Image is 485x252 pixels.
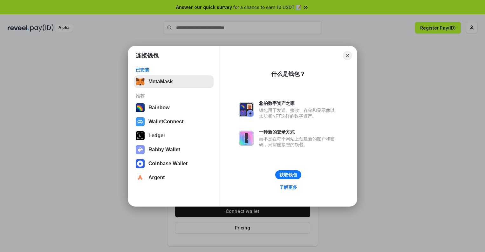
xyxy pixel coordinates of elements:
div: MetaMask [148,79,173,85]
img: svg+xml,%3Csvg%20width%3D%2228%22%20height%3D%2228%22%20viewBox%3D%220%200%2028%2028%22%20fill%3D... [136,159,145,168]
div: Rabby Wallet [148,147,180,153]
button: Rainbow [134,101,214,114]
img: svg+xml,%3Csvg%20xmlns%3D%22http%3A%2F%2Fwww.w3.org%2F2000%2Fsvg%22%20fill%3D%22none%22%20viewBox... [239,131,254,146]
img: svg+xml,%3Csvg%20xmlns%3D%22http%3A%2F%2Fwww.w3.org%2F2000%2Fsvg%22%20fill%3D%22none%22%20viewBox... [239,102,254,117]
button: Ledger [134,129,214,142]
button: WalletConnect [134,115,214,128]
div: 了解更多 [279,184,297,190]
a: 了解更多 [276,183,301,191]
button: Coinbase Wallet [134,157,214,170]
div: Ledger [148,133,165,139]
button: MetaMask [134,75,214,88]
h1: 连接钱包 [136,52,159,59]
button: Rabby Wallet [134,143,214,156]
div: 什么是钱包？ [271,70,305,78]
img: svg+xml,%3Csvg%20width%3D%22120%22%20height%3D%22120%22%20viewBox%3D%220%200%20120%20120%22%20fil... [136,103,145,112]
button: Argent [134,171,214,184]
div: Rainbow [148,105,170,111]
img: svg+xml,%3Csvg%20width%3D%2228%22%20height%3D%2228%22%20viewBox%3D%220%200%2028%2028%22%20fill%3D... [136,117,145,126]
div: 已安装 [136,67,212,73]
img: svg+xml,%3Csvg%20fill%3D%22none%22%20height%3D%2233%22%20viewBox%3D%220%200%2035%2033%22%20width%... [136,77,145,86]
img: svg+xml,%3Csvg%20xmlns%3D%22http%3A%2F%2Fwww.w3.org%2F2000%2Fsvg%22%20fill%3D%22none%22%20viewBox... [136,145,145,154]
div: 获取钱包 [279,172,297,178]
div: 您的数字资产之家 [259,100,338,106]
div: 一种新的登录方式 [259,129,338,135]
div: WalletConnect [148,119,184,125]
img: svg+xml,%3Csvg%20xmlns%3D%22http%3A%2F%2Fwww.w3.org%2F2000%2Fsvg%22%20width%3D%2228%22%20height%3... [136,131,145,140]
div: Coinbase Wallet [148,161,188,167]
div: Argent [148,175,165,180]
button: 获取钱包 [275,170,301,179]
div: 而不是在每个网站上创建新的账户和密码，只需连接您的钱包。 [259,136,338,147]
button: Close [343,51,352,60]
img: svg+xml,%3Csvg%20width%3D%2228%22%20height%3D%2228%22%20viewBox%3D%220%200%2028%2028%22%20fill%3D... [136,173,145,182]
div: 推荐 [136,93,212,99]
div: 钱包用于发送、接收、存储和显示像以太坊和NFT这样的数字资产。 [259,107,338,119]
